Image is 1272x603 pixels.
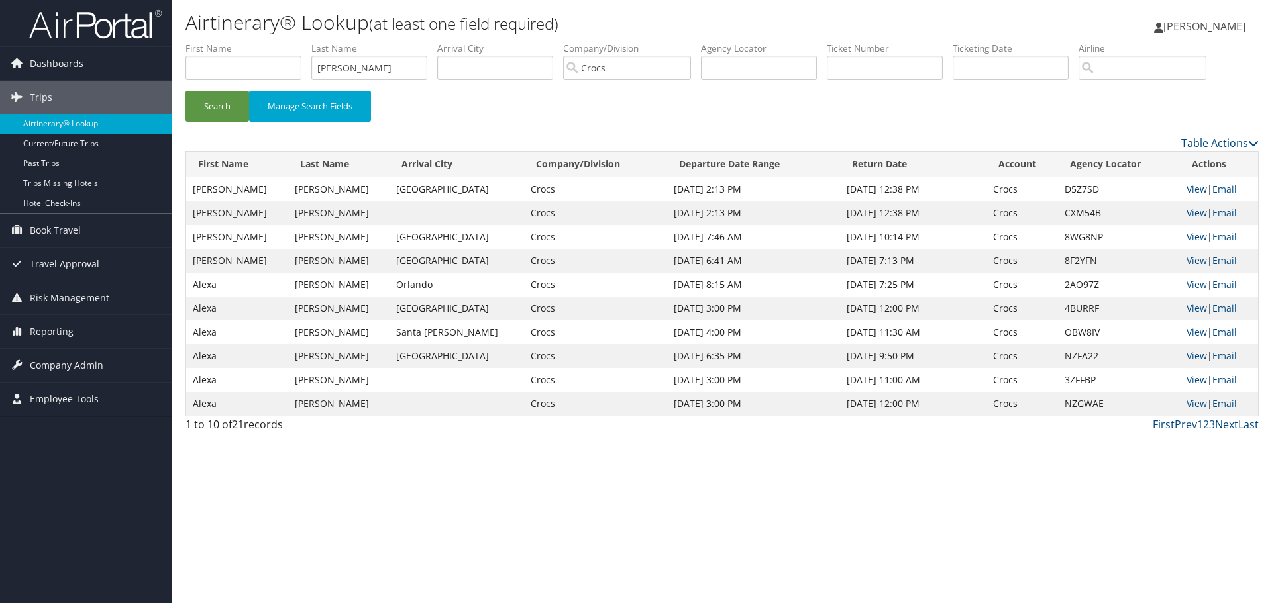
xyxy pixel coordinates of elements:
[249,91,371,122] button: Manage Search Fields
[524,368,668,392] td: Crocs
[524,201,668,225] td: Crocs
[1187,302,1207,314] a: View
[1212,326,1237,338] a: Email
[986,297,1058,320] td: Crocs
[288,152,390,177] th: Last Name: activate to sort column ascending
[186,392,288,416] td: Alexa
[185,42,311,55] label: First Name
[1209,417,1215,432] a: 3
[288,320,390,344] td: [PERSON_NAME]
[1058,344,1180,368] td: NZFA22
[390,249,524,273] td: [GEOGRAPHIC_DATA]
[390,225,524,249] td: [GEOGRAPHIC_DATA]
[840,249,986,273] td: [DATE] 7:13 PM
[1187,397,1207,410] a: View
[288,177,390,201] td: [PERSON_NAME]
[1181,136,1259,150] a: Table Actions
[953,42,1079,55] label: Ticketing Date
[30,81,52,114] span: Trips
[840,392,986,416] td: [DATE] 12:00 PM
[1215,417,1238,432] a: Next
[1175,417,1197,432] a: Prev
[840,225,986,249] td: [DATE] 10:14 PM
[1180,201,1258,225] td: |
[186,273,288,297] td: Alexa
[288,225,390,249] td: [PERSON_NAME]
[827,42,953,55] label: Ticket Number
[1180,368,1258,392] td: |
[667,225,840,249] td: [DATE] 7:46 AM
[524,320,668,344] td: Crocs
[524,249,668,273] td: Crocs
[986,273,1058,297] td: Crocs
[1079,42,1216,55] label: Airline
[186,320,288,344] td: Alexa
[563,42,701,55] label: Company/Division
[1187,373,1207,386] a: View
[1180,177,1258,201] td: |
[1058,177,1180,201] td: D5Z7SD
[840,320,986,344] td: [DATE] 11:30 AM
[311,42,437,55] label: Last Name
[437,42,563,55] label: Arrival City
[667,249,840,273] td: [DATE] 6:41 AM
[986,320,1058,344] td: Crocs
[524,177,668,201] td: Crocs
[1187,349,1207,362] a: View
[288,249,390,273] td: [PERSON_NAME]
[1058,273,1180,297] td: 2AO97Z
[186,344,288,368] td: Alexa
[288,273,390,297] td: [PERSON_NAME]
[288,392,390,416] td: [PERSON_NAME]
[186,201,288,225] td: [PERSON_NAME]
[1153,417,1175,432] a: First
[840,273,986,297] td: [DATE] 7:25 PM
[186,152,288,177] th: First Name: activate to sort column ascending
[1212,397,1237,410] a: Email
[390,273,524,297] td: Orlando
[986,177,1058,201] td: Crocs
[1187,326,1207,338] a: View
[1180,297,1258,320] td: |
[1180,249,1258,273] td: |
[1187,207,1207,219] a: View
[667,320,840,344] td: [DATE] 4:00 PM
[840,297,986,320] td: [DATE] 12:00 PM
[1212,302,1237,314] a: Email
[1154,7,1259,46] a: [PERSON_NAME]
[840,344,986,368] td: [DATE] 9:50 PM
[524,225,668,249] td: Crocs
[524,344,668,368] td: Crocs
[667,392,840,416] td: [DATE] 3:00 PM
[1058,368,1180,392] td: 3ZFFBP
[185,9,901,36] h1: Airtinerary® Lookup
[30,281,109,314] span: Risk Management
[986,225,1058,249] td: Crocs
[1058,297,1180,320] td: 4BURRF
[186,249,288,273] td: [PERSON_NAME]
[29,9,162,40] img: airportal-logo.png
[30,315,74,348] span: Reporting
[986,344,1058,368] td: Crocs
[667,344,840,368] td: [DATE] 6:35 PM
[30,349,103,382] span: Company Admin
[30,248,99,281] span: Travel Approval
[1212,230,1237,243] a: Email
[1180,344,1258,368] td: |
[667,297,840,320] td: [DATE] 3:00 PM
[986,249,1058,273] td: Crocs
[986,392,1058,416] td: Crocs
[186,297,288,320] td: Alexa
[1180,152,1258,177] th: Actions
[288,344,390,368] td: [PERSON_NAME]
[288,201,390,225] td: [PERSON_NAME]
[524,152,668,177] th: Company/Division
[1058,225,1180,249] td: 8WG8NP
[288,297,390,320] td: [PERSON_NAME]
[667,368,840,392] td: [DATE] 3:00 PM
[390,320,524,344] td: Santa [PERSON_NAME]
[186,177,288,201] td: [PERSON_NAME]
[667,177,840,201] td: [DATE] 2:13 PM
[840,152,986,177] th: Return Date: activate to sort column ascending
[1058,249,1180,273] td: 8F2YFN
